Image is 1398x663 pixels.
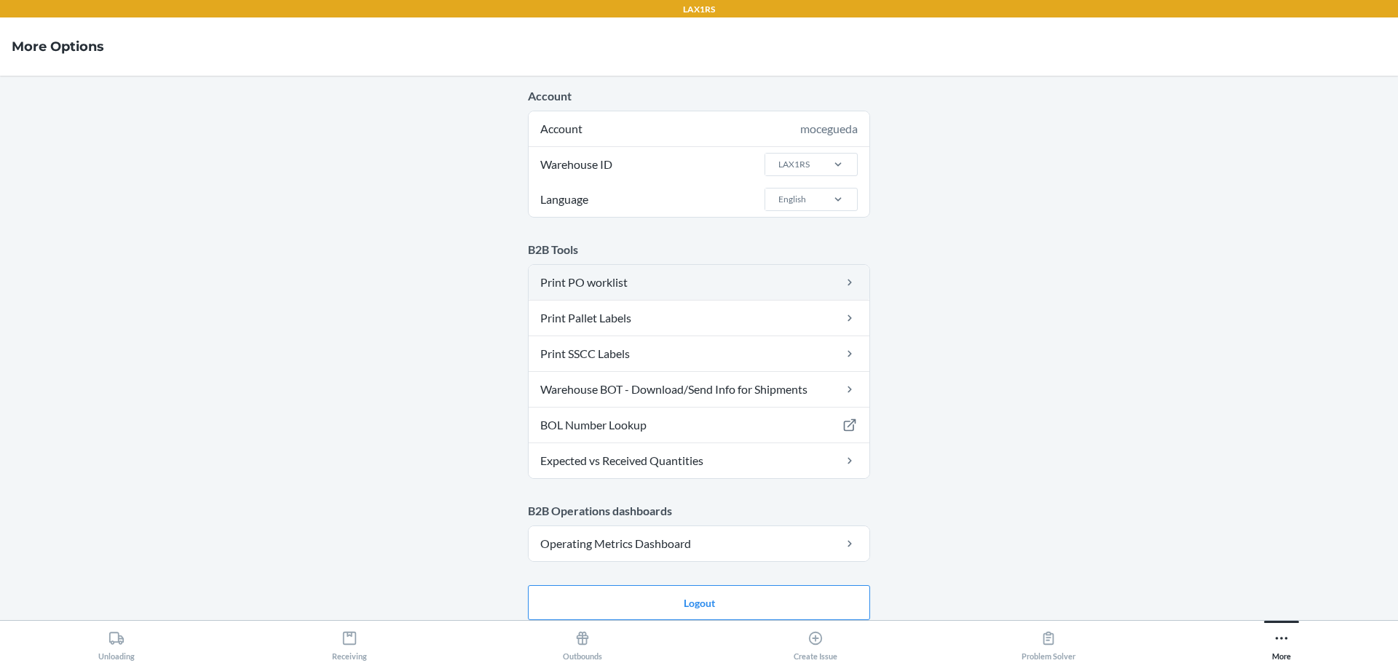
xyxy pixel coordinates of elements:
h4: More Options [12,37,104,56]
a: Operating Metrics Dashboard [529,526,869,561]
button: Problem Solver [932,621,1165,661]
button: More [1165,621,1398,661]
div: Unloading [98,624,135,661]
div: More [1272,624,1291,661]
a: Expected vs Received Quantities [529,443,869,478]
input: LanguageEnglish [777,193,778,206]
input: Warehouse IDLAX1RS [777,158,778,171]
button: Logout [528,585,870,620]
a: Print PO worklist [529,265,869,300]
div: Receiving [332,624,367,661]
button: Receiving [233,621,466,661]
div: Problem Solver [1022,624,1075,661]
a: BOL Number Lookup [529,408,869,442]
div: LAX1RS [778,158,810,171]
div: mocegueda [800,120,858,138]
div: Account [529,111,869,146]
p: B2B Operations dashboards [528,502,870,520]
div: Outbounds [563,624,602,661]
div: Create Issue [794,624,837,661]
div: English [778,193,806,206]
a: Print SSCC Labels [529,336,869,371]
a: Print Pallet Labels [529,301,869,336]
p: B2B Tools [528,241,870,258]
span: Warehouse ID [538,147,615,182]
button: Create Issue [699,621,932,661]
p: LAX1RS [683,3,715,16]
button: Outbounds [466,621,699,661]
p: Account [528,87,870,105]
span: Language [538,182,591,217]
a: Warehouse BOT - Download/Send Info for Shipments [529,372,869,407]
